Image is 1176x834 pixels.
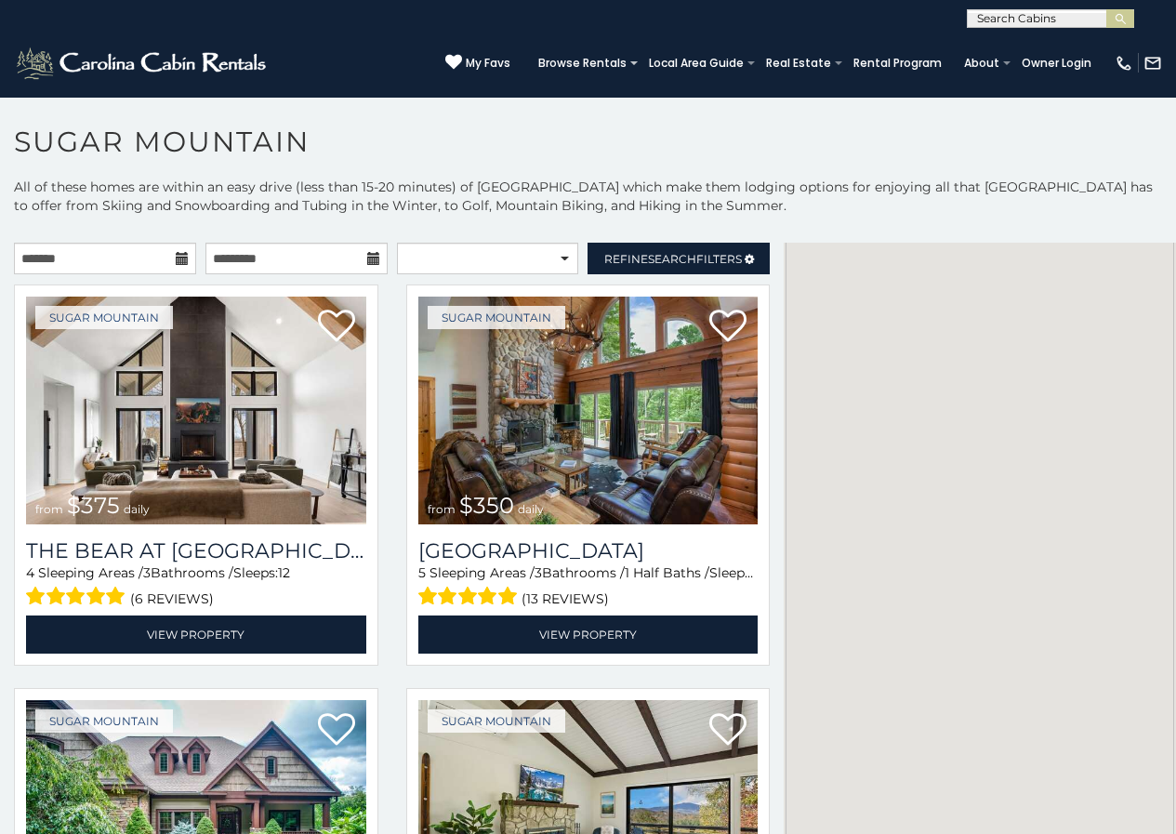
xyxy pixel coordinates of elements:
[26,297,366,524] img: The Bear At Sugar Mountain
[625,564,709,581] span: 1 Half Baths /
[124,502,150,516] span: daily
[26,538,366,563] a: The Bear At [GEOGRAPHIC_DATA]
[754,564,766,581] span: 12
[588,243,770,274] a: RefineSearchFilters
[1143,54,1162,73] img: mail-regular-white.png
[35,306,173,329] a: Sugar Mountain
[418,564,426,581] span: 5
[640,50,753,76] a: Local Area Guide
[418,297,759,524] a: Grouse Moor Lodge from $350 daily
[428,502,456,516] span: from
[648,252,696,266] span: Search
[535,564,542,581] span: 3
[518,502,544,516] span: daily
[428,306,565,329] a: Sugar Mountain
[428,709,565,733] a: Sugar Mountain
[709,711,747,750] a: Add to favorites
[35,502,63,516] span: from
[278,564,290,581] span: 12
[757,50,840,76] a: Real Estate
[529,50,636,76] a: Browse Rentals
[418,538,759,563] h3: Grouse Moor Lodge
[418,616,759,654] a: View Property
[445,54,510,73] a: My Favs
[1115,54,1133,73] img: phone-regular-white.png
[26,616,366,654] a: View Property
[26,564,34,581] span: 4
[35,709,173,733] a: Sugar Mountain
[130,587,214,611] span: (6 reviews)
[26,563,366,611] div: Sleeping Areas / Bathrooms / Sleeps:
[418,563,759,611] div: Sleeping Areas / Bathrooms / Sleeps:
[67,492,120,519] span: $375
[844,50,951,76] a: Rental Program
[709,308,747,347] a: Add to favorites
[26,538,366,563] h3: The Bear At Sugar Mountain
[955,50,1009,76] a: About
[522,587,609,611] span: (13 reviews)
[418,538,759,563] a: [GEOGRAPHIC_DATA]
[26,297,366,524] a: The Bear At Sugar Mountain from $375 daily
[1012,50,1101,76] a: Owner Login
[143,564,151,581] span: 3
[418,297,759,524] img: Grouse Moor Lodge
[459,492,514,519] span: $350
[318,711,355,750] a: Add to favorites
[604,252,742,266] span: Refine Filters
[14,45,271,82] img: White-1-2.png
[318,308,355,347] a: Add to favorites
[466,55,510,72] span: My Favs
